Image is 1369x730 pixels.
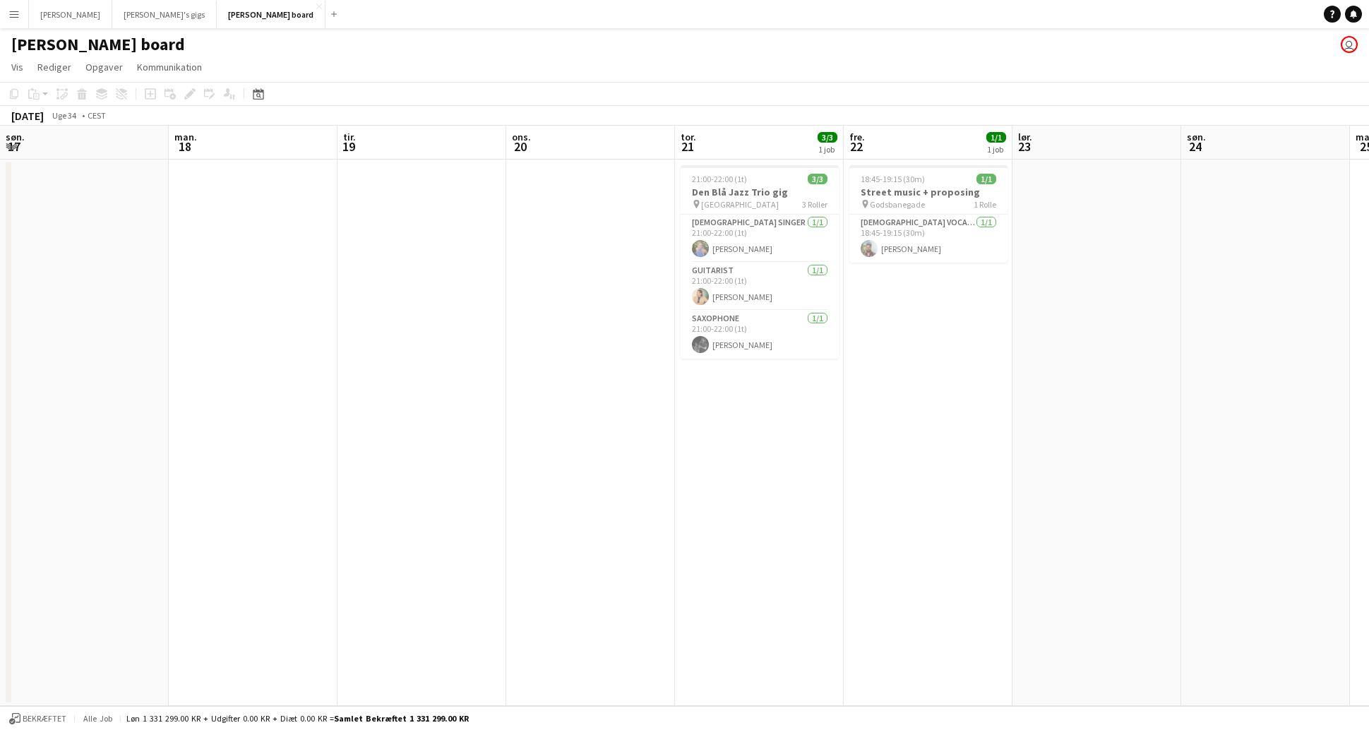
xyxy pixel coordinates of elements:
app-card-role: Saxophone1/121:00-22:00 (1t)[PERSON_NAME] [681,311,839,359]
div: [DATE] [11,109,44,123]
a: Rediger [32,58,77,76]
span: 20 [510,138,531,155]
span: 24 [1185,138,1206,155]
app-card-role: [DEMOGRAPHIC_DATA] Vocal + Guitar1/118:45-19:15 (30m)[PERSON_NAME] [849,215,1008,263]
span: 17 [4,138,25,155]
span: 18 [172,138,197,155]
span: Alle job [80,713,114,724]
app-job-card: 21:00-22:00 (1t)3/3Den Blå Jazz Trio gig [GEOGRAPHIC_DATA]3 Roller[DEMOGRAPHIC_DATA] Singer1/121:... [681,165,839,359]
span: 22 [847,138,865,155]
span: 21:00-22:00 (1t) [692,174,747,184]
button: [PERSON_NAME] board [217,1,325,28]
app-card-role: Guitarist1/121:00-22:00 (1t)[PERSON_NAME] [681,263,839,311]
span: Vis [11,61,23,73]
span: Samlet bekræftet 1 331 299.00 KR [334,713,469,724]
span: 18:45-19:15 (30m) [861,174,925,184]
span: Rediger [37,61,71,73]
button: [PERSON_NAME]'s gigs [112,1,217,28]
span: Uge 34 [47,110,82,121]
span: 1/1 [986,132,1006,143]
div: CEST [88,110,106,121]
span: tir. [343,131,356,143]
span: tor. [681,131,696,143]
a: Opgaver [80,58,128,76]
span: 1 Rolle [974,199,996,210]
span: lør. [1018,131,1032,143]
span: ons. [512,131,531,143]
h3: Den Blå Jazz Trio gig [681,186,839,198]
span: Kommunikation [137,61,202,73]
div: Løn 1 331 299.00 KR + Udgifter 0.00 KR + Diæt 0.00 KR = [126,713,469,724]
a: Kommunikation [131,58,208,76]
span: 3/3 [818,132,837,143]
span: 1/1 [976,174,996,184]
span: 3 Roller [802,199,827,210]
span: Godsbanegade [870,199,925,210]
span: Bekræftet [23,714,66,724]
span: søn. [1187,131,1206,143]
span: fre. [849,131,865,143]
span: 21 [678,138,696,155]
div: 1 job [818,144,837,155]
div: 1 job [987,144,1005,155]
button: [PERSON_NAME] [29,1,112,28]
h3: Street music + proposing [849,186,1008,198]
app-job-card: 18:45-19:15 (30m)1/1Street music + proposing Godsbanegade1 Rolle[DEMOGRAPHIC_DATA] Vocal + Guitar... [849,165,1008,263]
app-card-role: [DEMOGRAPHIC_DATA] Singer1/121:00-22:00 (1t)[PERSON_NAME] [681,215,839,263]
span: 23 [1016,138,1032,155]
span: 19 [341,138,356,155]
h1: [PERSON_NAME] board [11,34,185,55]
span: man. [174,131,197,143]
app-user-avatar: Frederik Flach [1341,36,1358,53]
span: [GEOGRAPHIC_DATA] [701,199,779,210]
a: Vis [6,58,29,76]
span: søn. [6,131,25,143]
span: Opgaver [85,61,123,73]
button: Bekræftet [7,711,68,726]
span: 3/3 [808,174,827,184]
